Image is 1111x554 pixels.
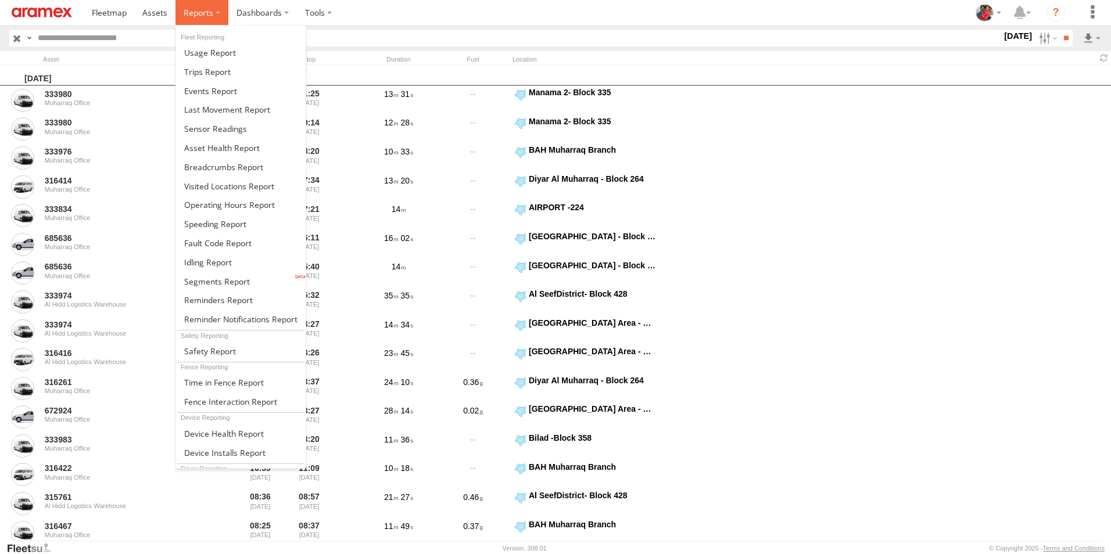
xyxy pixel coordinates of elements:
[529,433,656,443] div: Bilad -Block 358
[401,406,413,415] span: 14
[529,318,656,328] div: [GEOGRAPHIC_DATA] Area - Block 346
[45,405,204,416] a: 672924
[45,89,204,99] a: 333980
[1002,30,1034,42] label: [DATE]
[45,330,204,337] div: Al Hidd Logistics Warehouse
[45,531,204,538] div: Muharraq Office
[401,320,413,329] span: 34
[1034,30,1059,46] label: Search Filter Options
[176,310,306,329] a: Service Reminder Notifications Report
[176,443,306,462] a: Device Installs Report
[45,157,204,164] div: Muharraq Office
[176,157,306,177] a: Breadcrumbs Report
[45,243,204,250] div: Muharraq Office
[45,204,204,214] a: 333834
[529,490,656,501] div: Al SeefDistrict- Block 428
[384,463,399,473] span: 10
[401,492,413,502] span: 27
[513,433,658,459] label: Click to View Event Location
[176,100,306,119] a: Last Movement Report
[176,291,306,310] a: Reminders Report
[401,377,413,387] span: 10
[45,358,204,365] div: Al Hidd Logistics Warehouse
[176,177,306,196] a: Visited Locations Report
[972,4,1005,21] div: Moncy Varghese
[287,231,331,258] div: 16:11 [DATE]
[287,318,331,344] div: 14:27 [DATE]
[513,260,658,287] label: Click to View Event Location
[45,434,204,445] a: 333983
[176,119,306,138] a: Sensor Readings
[287,87,331,114] div: 21:25 [DATE]
[438,490,508,517] div: 0.46
[384,492,399,502] span: 21
[529,174,656,184] div: Diyar Al Muharraq - Block 264
[238,462,282,488] div: Entered prior to selected date range
[529,375,656,386] div: Diyar Al Muharraq - Block 264
[513,519,658,546] label: Click to View Event Location
[45,474,204,481] div: Muharraq Office
[176,214,306,233] a: Fleet Speed Report
[438,404,508,430] div: 0.02
[401,176,413,185] span: 20
[384,89,399,99] span: 13
[45,214,204,221] div: Muharraq Office
[513,145,658,171] label: Click to View Event Location
[287,174,331,200] div: 17:34 [DATE]
[529,346,656,357] div: [GEOGRAPHIC_DATA] Area - Block 346
[176,81,306,100] a: Full Events Report
[384,435,399,444] span: 11
[401,89,413,99] span: 31
[45,445,204,452] div: Muharraq Office
[513,375,658,402] label: Click to View Event Location
[45,175,204,186] a: 316414
[176,392,306,411] a: Fence Interaction Report
[401,521,413,531] span: 49
[384,406,399,415] span: 28
[176,195,306,214] a: Asset Operating Hours Report
[529,231,656,242] div: [GEOGRAPHIC_DATA] - Block 346
[287,202,331,229] div: 17:21 [DATE]
[176,43,306,62] a: Usage Report
[1047,3,1065,22] i: ?
[1082,30,1102,46] label: Export results as...
[287,260,331,287] div: 15:40 [DATE]
[12,8,72,17] img: aramex-logo.svg
[287,433,331,459] div: 13:20 [DATE]
[45,261,204,272] a: 685636
[529,404,656,414] div: [GEOGRAPHIC_DATA] Area - Block 346
[45,492,204,502] a: 315761
[529,519,656,530] div: BAH Muharraq Branch
[45,272,204,279] div: Muharraq Office
[529,462,656,472] div: BAH Muharraq Branch
[529,87,656,98] div: Manama 2- Block 335
[24,30,34,46] label: Search Query
[287,116,331,143] div: 19:14 [DATE]
[392,204,406,214] span: 14
[513,490,658,517] label: Click to View Event Location
[513,116,658,143] label: Click to View Event Location
[287,145,331,171] div: 18:20 [DATE]
[384,147,399,156] span: 10
[529,116,656,127] div: Manama 2- Block 335
[238,490,282,517] div: Entered prior to selected date range
[384,348,399,358] span: 23
[513,202,658,229] label: Click to View Event Location
[45,319,204,330] a: 333974
[287,289,331,315] div: 15:32 [DATE]
[513,174,658,200] label: Click to View Event Location
[45,463,204,473] a: 316422
[438,519,508,546] div: 0.37
[45,186,204,193] div: Muharraq Office
[176,138,306,157] a: Asset Health Report
[401,118,413,127] span: 28
[287,404,331,430] div: 13:27 [DATE]
[513,231,658,258] label: Click to View Event Location
[529,202,656,213] div: AIRPORT -224
[287,519,331,546] div: 08:37 [DATE]
[176,373,306,392] a: Time in Fences Report
[45,502,204,509] div: Al Hidd Logistics Warehouse
[989,545,1105,552] div: © Copyright 2025 -
[401,147,413,156] span: 33
[529,145,656,155] div: BAH Muharraq Branch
